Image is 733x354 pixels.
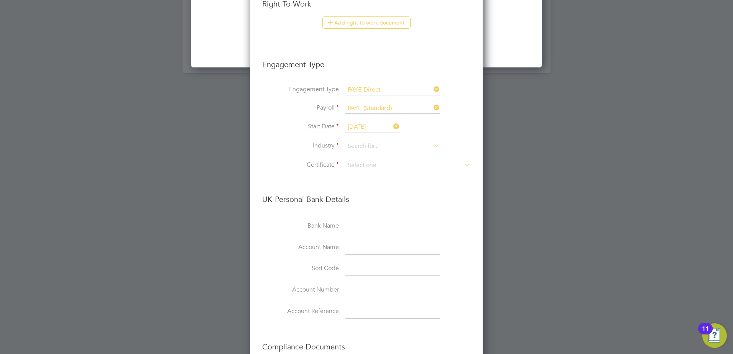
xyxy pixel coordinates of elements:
label: Start Date [262,123,339,131]
label: Bank Name [262,222,339,230]
label: Certificate [262,161,339,169]
label: Sort Code [262,264,339,272]
button: Add right to work document [322,16,411,29]
input: Search for... [345,103,440,114]
input: Search for... [345,141,440,152]
div: 11 [702,329,709,339]
h3: UK Personal Bank Details [262,187,470,204]
label: Account Number [262,286,339,294]
label: Account Name [262,243,339,251]
label: Account Reference [262,307,339,315]
input: Select one [345,85,440,95]
label: Payroll [262,104,339,112]
button: Open Resource Center, 11 new notifications [702,323,727,348]
h3: Engagement Type [262,52,470,69]
input: Select one [345,121,399,133]
label: Industry [262,142,339,150]
label: Engagement Type [262,85,339,93]
h3: Compliance Documents [262,334,470,352]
